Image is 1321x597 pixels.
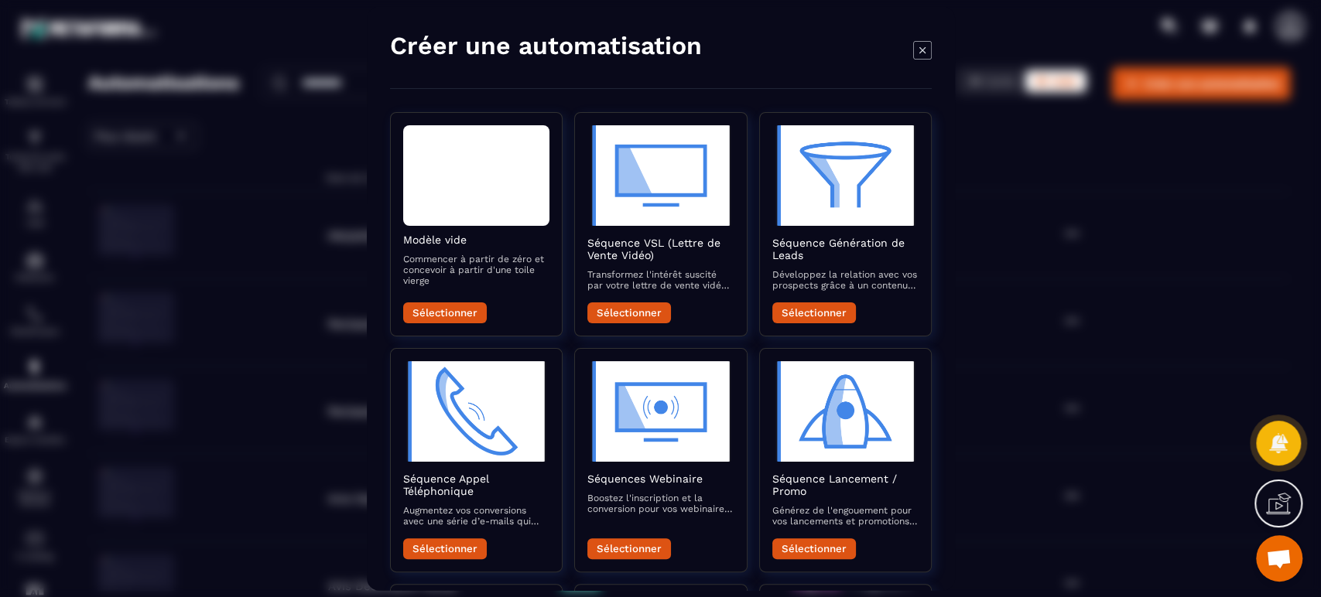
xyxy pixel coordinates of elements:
[403,505,549,527] p: Augmentez vos conversions avec une série d’e-mails qui préparent et suivent vos appels commerciaux
[772,237,918,261] h2: Séquence Génération de Leads
[390,30,702,61] h4: Créer une automatisation
[587,125,734,226] img: automation-objective-icon
[587,302,671,323] button: Sélectionner
[587,538,671,559] button: Sélectionner
[772,302,855,323] button: Sélectionner
[587,472,734,485] h2: Séquences Webinaire
[772,538,855,559] button: Sélectionner
[772,505,918,527] p: Générez de l'engouement pour vos lancements et promotions avec une séquence d’e-mails captivante ...
[403,472,549,497] h2: Séquence Appel Téléphonique
[772,361,918,462] img: automation-objective-icon
[403,234,549,246] h2: Modèle vide
[403,302,487,323] button: Sélectionner
[1256,535,1302,582] div: Ouvrir le chat
[772,269,918,291] p: Développez la relation avec vos prospects grâce à un contenu attractif qui les accompagne vers la...
[587,237,734,261] h2: Séquence VSL (Lettre de Vente Vidéo)
[772,472,918,497] h2: Séquence Lancement / Promo
[403,538,487,559] button: Sélectionner
[772,125,918,226] img: automation-objective-icon
[403,361,549,462] img: automation-objective-icon
[587,493,734,514] p: Boostez l'inscription et la conversion pour vos webinaires avec des e-mails qui informent, rappel...
[403,254,549,286] p: Commencer à partir de zéro et concevoir à partir d'une toile vierge
[587,269,734,291] p: Transformez l'intérêt suscité par votre lettre de vente vidéo en actions concrètes avec des e-mai...
[587,361,734,462] img: automation-objective-icon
